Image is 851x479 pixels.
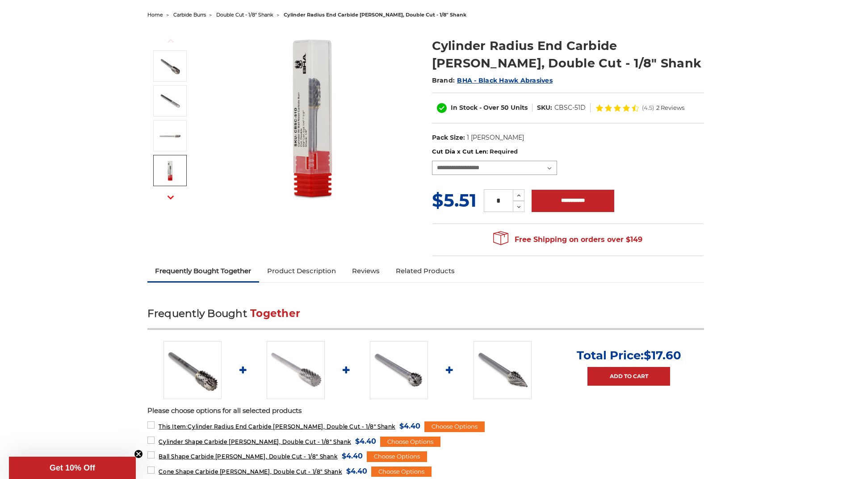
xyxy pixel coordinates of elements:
[371,467,432,477] div: Choose Options
[432,147,704,156] label: Cut Dia x Cut Len:
[537,103,552,112] dt: SKU:
[432,189,477,211] span: $5.51
[432,76,455,84] span: Brand:
[642,105,654,111] span: (4.5)
[259,261,344,281] a: Product Description
[587,367,670,386] a: Add to Cart
[160,31,181,50] button: Previous
[159,159,181,182] img: 1/8" cylinder radius end cut double cut carbide bur
[159,125,181,147] img: Cylindrical radius end cut double cut carbide burr - 1/8 inch shank
[163,341,222,399] img: CBSC-51D cylinder radius end cut shape carbide burr 1/8" shank
[147,261,260,281] a: Frequently Bought Together
[50,463,95,472] span: Get 10% Off
[554,103,586,112] dd: CBSC-51D
[399,420,420,432] span: $4.40
[159,438,351,445] span: Cylinder Shape Carbide [PERSON_NAME], Double Cut - 1/8" Shank
[432,37,704,72] h1: Cylinder Radius End Carbide [PERSON_NAME], Double Cut - 1/8" Shank
[511,104,528,112] span: Units
[457,76,553,84] a: BHA - Black Hawk Abrasives
[159,90,181,112] img: CBSC-42D cylinder radius end cut shape carbide burr 1/8" shank
[284,12,466,18] span: cylinder radius end carbide [PERSON_NAME], double cut - 1/8" shank
[501,104,509,112] span: 50
[355,435,376,447] span: $4.40
[250,307,300,320] span: Together
[451,104,478,112] span: In Stock
[577,348,681,362] p: Total Price:
[367,451,427,462] div: Choose Options
[159,453,337,460] span: Ball Shape Carbide [PERSON_NAME], Double Cut - 1/8" Shank
[493,231,642,249] span: Free Shipping on orders over $149
[644,348,681,362] span: $17.60
[656,105,684,111] span: 2 Reviews
[479,104,499,112] span: - Over
[490,148,518,155] small: Required
[134,450,143,458] button: Close teaser
[159,423,395,430] span: Cylinder Radius End Carbide [PERSON_NAME], Double Cut - 1/8" Shank
[216,12,273,18] a: double cut - 1/8" shank
[424,421,485,432] div: Choose Options
[467,133,524,142] dd: 1 [PERSON_NAME]
[9,457,136,479] div: Get 10% OffClose teaser
[173,12,206,18] a: carbide burrs
[147,12,163,18] a: home
[159,468,342,475] span: Cone Shape Carbide [PERSON_NAME], Double Cut - 1/8" Shank
[344,261,388,281] a: Reviews
[342,450,363,462] span: $4.40
[159,55,181,77] img: CBSC-51D cylinder radius end cut shape carbide burr 1/8" shank
[160,188,181,207] button: Next
[147,307,247,320] span: Frequently Bought
[224,28,402,206] img: CBSC-51D cylinder radius end cut shape carbide burr 1/8" shank
[159,423,188,430] strong: This Item:
[380,437,440,447] div: Choose Options
[147,406,704,416] p: Please choose options for all selected products
[346,465,367,477] span: $4.40
[388,261,463,281] a: Related Products
[432,133,465,142] dt: Pack Size:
